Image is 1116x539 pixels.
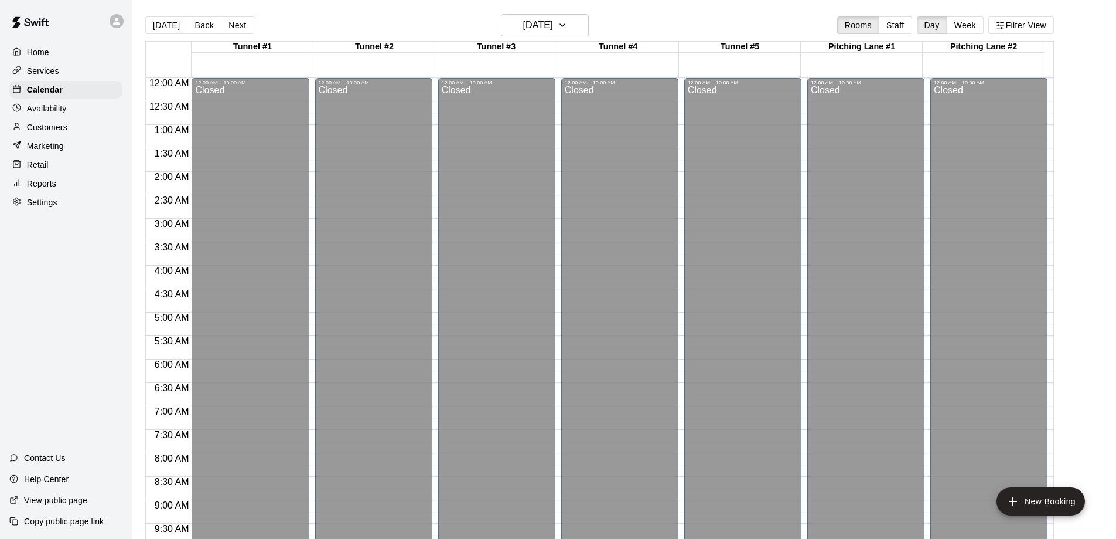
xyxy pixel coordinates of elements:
[152,383,192,393] span: 6:30 AM
[27,65,59,77] p: Services
[152,313,192,323] span: 5:00 AM
[146,101,192,111] span: 12:30 AM
[9,194,122,211] a: Settings
[27,178,56,189] p: Reports
[934,80,1044,86] div: 12:00 AM – 10:00 AM
[9,137,122,155] a: Marketing
[152,406,192,416] span: 7:00 AM
[557,42,679,53] div: Tunnel #4
[923,42,1045,53] div: Pitching Lane #2
[9,175,122,192] a: Reports
[152,195,192,205] span: 2:30 AM
[9,156,122,174] a: Retail
[688,80,798,86] div: 12:00 AM – 10:00 AM
[152,360,192,369] span: 6:00 AM
[9,81,122,99] a: Calendar
[152,500,192,510] span: 9:00 AM
[27,196,57,208] p: Settings
[811,80,921,86] div: 12:00 AM – 10:00 AM
[152,477,192,487] span: 8:30 AM
[879,16,912,34] button: Staff
[24,516,104,527] p: Copy public page link
[27,103,67,114] p: Availability
[152,289,192,299] span: 4:30 AM
[27,121,67,133] p: Customers
[152,172,192,182] span: 2:00 AM
[24,473,69,485] p: Help Center
[27,159,49,171] p: Retail
[679,42,801,53] div: Tunnel #5
[9,43,122,61] a: Home
[435,42,557,53] div: Tunnel #3
[917,16,947,34] button: Day
[152,242,192,252] span: 3:30 AM
[9,62,122,80] a: Services
[152,125,192,135] span: 1:00 AM
[152,148,192,158] span: 1:30 AM
[152,336,192,346] span: 5:30 AM
[195,80,305,86] div: 12:00 AM – 10:00 AM
[24,452,66,464] p: Contact Us
[27,140,64,152] p: Marketing
[221,16,254,34] button: Next
[947,16,984,34] button: Week
[319,80,429,86] div: 12:00 AM – 10:00 AM
[27,46,49,58] p: Home
[152,219,192,229] span: 3:00 AM
[837,16,879,34] button: Rooms
[565,80,675,86] div: 12:00 AM – 10:00 AM
[9,118,122,136] a: Customers
[996,487,1085,516] button: add
[152,524,192,534] span: 9:30 AM
[187,16,221,34] button: Back
[988,16,1054,34] button: Filter View
[145,16,187,34] button: [DATE]
[24,494,87,506] p: View public page
[146,78,192,88] span: 12:00 AM
[523,17,553,33] h6: [DATE]
[27,84,63,96] p: Calendar
[152,266,192,276] span: 4:00 AM
[9,100,122,117] a: Availability
[152,430,192,440] span: 7:30 AM
[501,14,589,36] button: [DATE]
[442,80,552,86] div: 12:00 AM – 10:00 AM
[313,42,435,53] div: Tunnel #2
[801,42,923,53] div: Pitching Lane #1
[152,453,192,463] span: 8:00 AM
[192,42,313,53] div: Tunnel #1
